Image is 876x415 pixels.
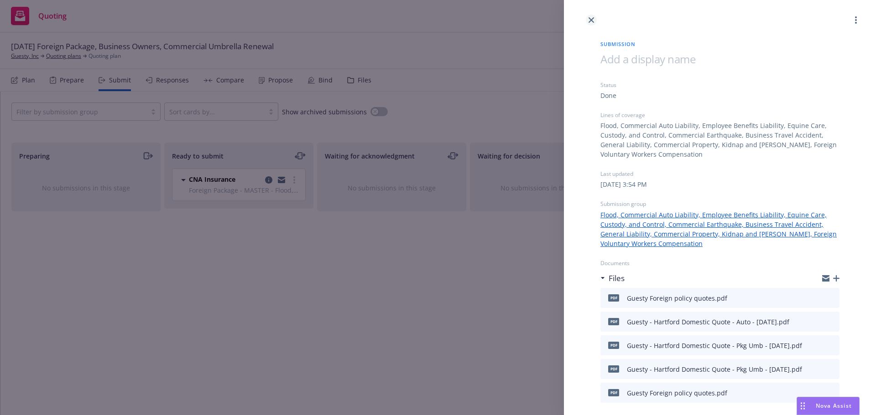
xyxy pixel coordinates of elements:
a: more [850,15,861,26]
div: Files [600,272,625,284]
button: download file [813,340,820,351]
a: close [586,15,597,26]
button: Nova Assist [797,397,860,415]
button: preview file [828,387,836,398]
div: Status [600,81,839,89]
span: pdf [608,389,619,396]
div: Guesty Foreign policy quotes.pdf [627,388,727,398]
button: download file [813,387,820,398]
span: Nova Assist [816,402,852,410]
button: preview file [828,316,836,327]
span: pdf [608,318,619,325]
div: Drag to move [797,397,808,415]
div: Done [600,91,616,100]
span: pdf [608,365,619,372]
div: [DATE] 3:54 PM [600,179,647,189]
span: pdf [608,342,619,348]
h3: Files [609,272,625,284]
button: download file [813,364,820,374]
div: Guesty - Hartford Domestic Quote - Auto - [DATE].pdf [627,317,789,327]
button: preview file [828,292,836,303]
div: Guesty Foreign policy quotes.pdf [627,293,727,303]
div: Flood, Commercial Auto Liability, Employee Benefits Liability, Equine Care, Custody, and Control,... [600,121,839,159]
span: Submission [600,40,839,48]
a: Flood, Commercial Auto Liability, Employee Benefits Liability, Equine Care, Custody, and Control,... [600,210,839,248]
div: Documents [600,259,839,267]
button: preview file [828,364,836,374]
div: Guesty - Hartford Domestic Quote - Pkg Umb - [DATE].pdf [627,341,802,350]
div: Guesty - Hartford Domestic Quote - Pkg Umb - [DATE].pdf [627,364,802,374]
button: download file [813,316,820,327]
div: Lines of coverage [600,111,839,119]
span: pdf [608,294,619,301]
div: Last updated [600,170,839,178]
button: download file [813,292,820,303]
button: preview file [828,340,836,351]
div: Submission group [600,200,839,208]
